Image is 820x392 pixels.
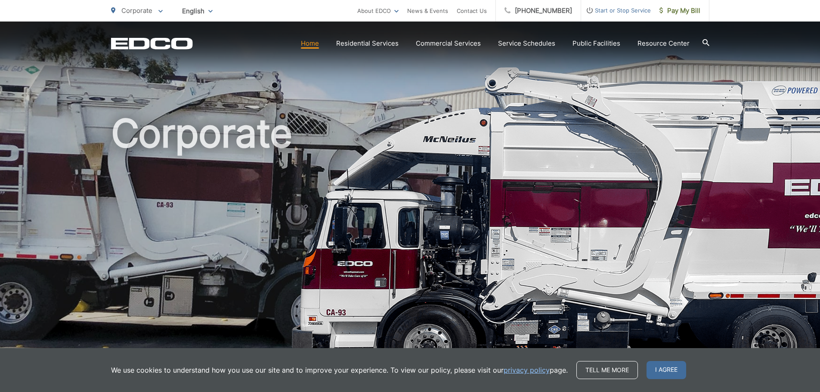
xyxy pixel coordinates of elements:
a: Contact Us [457,6,487,16]
a: Service Schedules [498,38,555,49]
span: I agree [647,361,686,379]
h1: Corporate [111,112,709,384]
a: News & Events [407,6,448,16]
a: About EDCO [357,6,399,16]
span: Pay My Bill [659,6,700,16]
p: We use cookies to understand how you use our site and to improve your experience. To view our pol... [111,365,568,375]
a: Public Facilities [572,38,620,49]
span: English [176,3,219,19]
a: Commercial Services [416,38,481,49]
a: Resource Center [637,38,690,49]
span: Corporate [121,6,152,15]
a: privacy policy [504,365,550,375]
a: Tell me more [576,361,638,379]
a: Home [301,38,319,49]
a: Residential Services [336,38,399,49]
a: EDCD logo. Return to the homepage. [111,37,193,49]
